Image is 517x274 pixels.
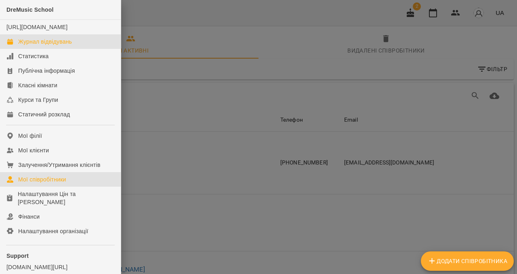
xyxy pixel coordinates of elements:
[18,38,72,46] div: Журнал відвідувань
[18,146,49,154] div: Мої клієнти
[6,6,54,13] span: DreMusic School
[6,24,67,30] a: [URL][DOMAIN_NAME]
[427,256,507,266] span: Додати співробітника
[18,227,88,235] div: Налаштування організації
[18,190,114,206] div: Налаштування Цін та [PERSON_NAME]
[18,175,66,183] div: Мої співробітники
[18,96,58,104] div: Курси та Групи
[18,67,75,75] div: Публічна інформація
[18,132,42,140] div: Мої філії
[18,213,40,221] div: Фінанси
[18,52,49,60] div: Статистика
[18,110,70,118] div: Статичний розклад
[18,81,57,89] div: Класні кімнати
[18,161,101,169] div: Залучення/Утримання клієнтів
[421,251,514,271] button: Додати співробітника
[6,252,114,260] p: Support
[6,263,114,271] a: [DOMAIN_NAME][URL]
